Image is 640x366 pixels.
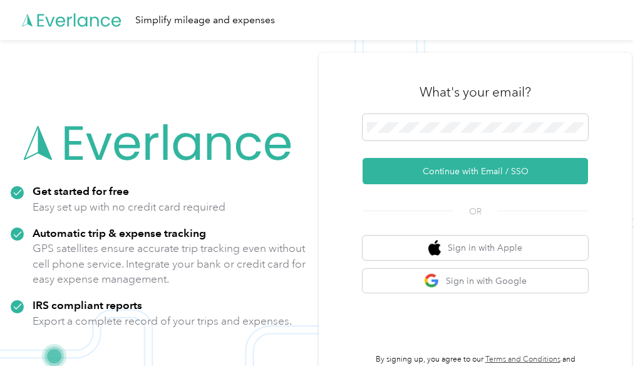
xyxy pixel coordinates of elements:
[33,184,129,197] strong: Get started for free
[135,13,275,28] div: Simplify mileage and expenses
[363,158,588,184] button: Continue with Email / SSO
[363,236,588,260] button: apple logoSign in with Apple
[33,298,142,311] strong: IRS compliant reports
[33,313,292,329] p: Export a complete record of your trips and expenses.
[33,199,225,215] p: Easy set up with no credit card required
[453,205,497,218] span: OR
[33,241,306,287] p: GPS satellites ensure accurate trip tracking even without cell phone service. Integrate your bank...
[33,226,206,239] strong: Automatic trip & expense tracking
[424,273,440,289] img: google logo
[428,240,441,256] img: apple logo
[420,83,531,101] h3: What's your email?
[485,355,560,364] a: Terms and Conditions
[363,269,588,293] button: google logoSign in with Google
